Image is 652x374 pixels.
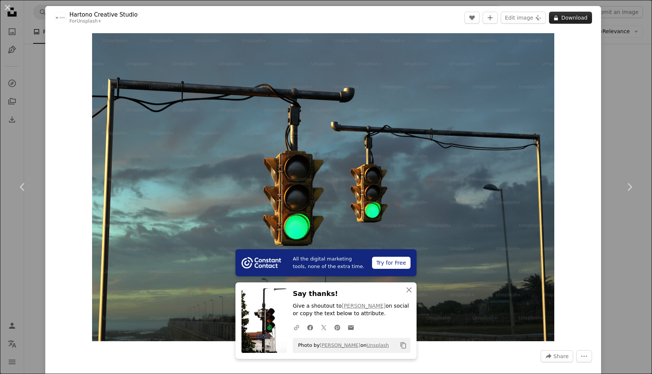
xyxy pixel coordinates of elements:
img: Go to Hartono Creative Studio's profile [54,12,66,24]
a: Unsplash [366,342,389,348]
span: All the digital marketing tools, none of the extra time. [293,255,366,270]
div: For [69,18,138,25]
a: [PERSON_NAME] [320,342,360,348]
a: All the digital marketing tools, none of the extra time.Try for Free [235,249,417,276]
button: Share this image [541,350,573,362]
span: Photo by on [294,339,389,351]
button: Like [464,12,480,24]
a: Hartono Creative Studio [69,11,138,18]
h3: Say thanks! [293,288,411,299]
button: Edit image [501,12,546,24]
a: Share on Pinterest [331,320,344,335]
img: file-1754318165549-24bf788d5b37 [241,257,281,268]
span: Share [554,351,569,362]
button: More Actions [576,350,592,362]
a: Unsplash+ [77,18,101,24]
a: Share on Facebook [303,320,317,335]
a: [PERSON_NAME] [342,303,386,309]
a: Share over email [344,320,358,335]
p: Give a shoutout to on social or copy the text below to attribute. [293,302,411,317]
button: Zoom in on this image [92,33,555,341]
button: Copy to clipboard [397,339,410,352]
a: Share on Twitter [317,320,331,335]
button: Add to Collection [483,12,498,24]
div: Try for Free [372,257,411,269]
a: Next [607,151,652,223]
img: A traffic light with two green lights hanging from it's sides [92,33,555,341]
button: Download [549,12,592,24]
